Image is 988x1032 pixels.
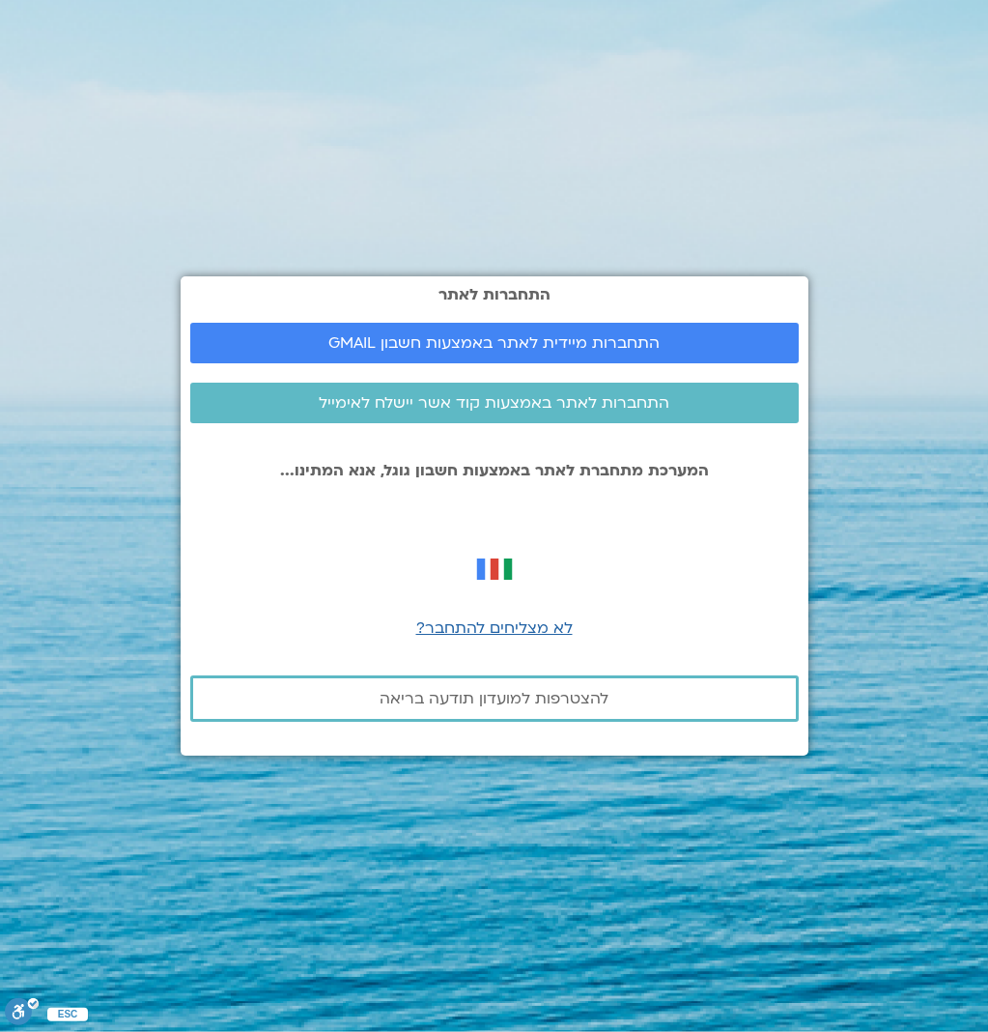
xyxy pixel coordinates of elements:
[190,675,799,722] a: להצטרפות למועדון תודעה בריאה
[190,323,799,363] a: התחברות מיידית לאתר באמצעות חשבון GMAIL
[190,286,799,303] h2: התחברות לאתר
[328,334,660,352] span: התחברות מיידית לאתר באמצעות חשבון GMAIL
[190,462,799,479] p: המערכת מתחברת לאתר באמצעות חשבון גוגל, אנא המתינו...
[416,617,573,639] a: לא מצליחים להתחבר?
[319,394,669,412] span: התחברות לאתר באמצעות קוד אשר יישלח לאימייל
[380,690,608,707] span: להצטרפות למועדון תודעה בריאה
[190,383,799,423] a: התחברות לאתר באמצעות קוד אשר יישלח לאימייל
